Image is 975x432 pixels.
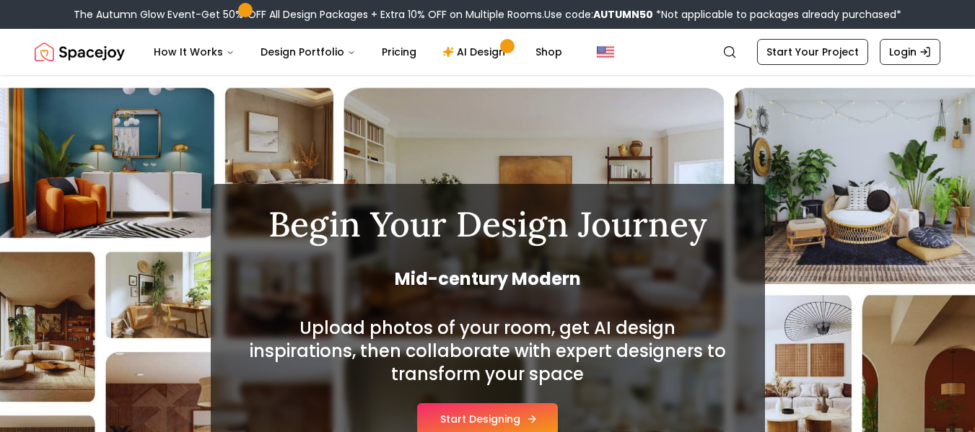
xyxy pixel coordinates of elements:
button: How It Works [142,38,246,66]
img: United States [597,43,614,61]
a: Pricing [370,38,428,66]
h2: Upload photos of your room, get AI design inspirations, then collaborate with expert designers to... [245,317,730,386]
nav: Main [142,38,574,66]
nav: Global [35,29,940,75]
a: Shop [524,38,574,66]
span: *Not applicable to packages already purchased* [653,7,901,22]
a: Spacejoy [35,38,125,66]
div: The Autumn Glow Event-Get 50% OFF All Design Packages + Extra 10% OFF on Multiple Rooms. [74,7,901,22]
b: AUTUMN50 [593,7,653,22]
button: Design Portfolio [249,38,367,66]
img: Spacejoy Logo [35,38,125,66]
a: Login [880,39,940,65]
span: Use code: [544,7,653,22]
a: AI Design [431,38,521,66]
a: Start Your Project [757,39,868,65]
h1: Begin Your Design Journey [245,207,730,242]
span: Mid-century Modern [245,268,730,291]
